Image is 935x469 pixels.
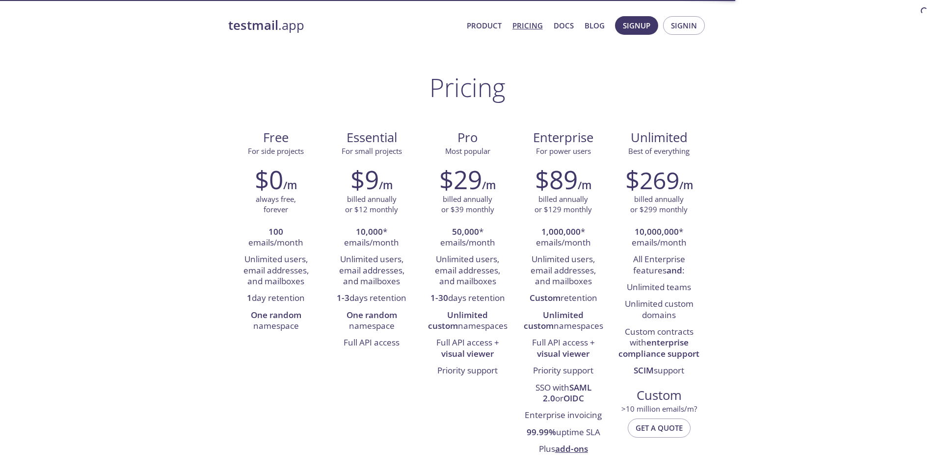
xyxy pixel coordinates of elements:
[523,363,604,379] li: Priority support
[636,421,683,434] span: Get a quote
[536,146,591,156] span: For power users
[331,335,412,351] li: Full API access
[615,16,658,35] button: Signup
[345,194,398,215] p: billed annually or $12 monthly
[523,424,604,441] li: uptime SLA
[228,17,459,34] a: testmail.app
[523,407,604,424] li: Enterprise invoicing
[618,251,699,279] li: All Enterprise features :
[618,363,699,379] li: support
[537,348,589,359] strong: visual viewer
[236,307,317,335] li: namespace
[527,426,556,438] strong: 99.99%
[283,177,297,194] h6: /m
[634,365,654,376] strong: SCIM
[578,177,591,194] h6: /m
[523,290,604,307] li: retention
[347,309,397,321] strong: One random
[563,393,584,404] strong: OIDC
[541,226,581,237] strong: 1,000,000
[441,348,494,359] strong: visual viewer
[427,251,508,290] li: Unlimited users, email addresses, and mailboxes
[248,146,304,156] span: For side projects
[445,146,490,156] span: Most popular
[452,226,479,237] strong: 50,000
[618,337,699,359] strong: enterprise compliance support
[255,165,283,194] h2: $0
[441,194,494,215] p: billed annually or $39 monthly
[331,307,412,335] li: namespace
[467,19,502,32] a: Product
[623,19,650,32] span: Signup
[523,380,604,408] li: SSO with or
[667,265,682,276] strong: and
[356,226,383,237] strong: 10,000
[427,307,508,335] li: namespaces
[430,292,448,303] strong: 1-30
[337,292,349,303] strong: 1-3
[671,19,697,32] span: Signin
[523,307,604,335] li: namespaces
[523,129,603,146] span: Enterprise
[256,194,296,215] p: always free, forever
[530,292,561,303] strong: Custom
[621,404,697,414] span: > 10 million emails/m?
[331,251,412,290] li: Unlimited users, email addresses, and mailboxes
[534,194,592,215] p: billed annually or $129 monthly
[618,296,699,324] li: Unlimited custom domains
[427,335,508,363] li: Full API access +
[523,251,604,290] li: Unlimited users, email addresses, and mailboxes
[350,165,379,194] h2: $9
[236,290,317,307] li: day retention
[640,164,679,196] span: 269
[535,165,578,194] h2: $89
[628,419,691,437] button: Get a quote
[523,224,604,252] li: * emails/month
[619,387,699,404] span: Custom
[512,19,543,32] a: Pricing
[332,129,412,146] span: Essential
[679,177,693,194] h6: /m
[618,224,699,252] li: * emails/month
[379,177,393,194] h6: /m
[331,290,412,307] li: days retention
[427,290,508,307] li: days retention
[427,129,508,146] span: Pro
[331,224,412,252] li: * emails/month
[523,441,604,458] li: Plus
[618,324,699,363] li: Custom contracts with
[628,146,690,156] span: Best of everything
[618,279,699,296] li: Unlimited teams
[524,309,584,331] strong: Unlimited custom
[663,16,705,35] button: Signin
[236,129,316,146] span: Free
[228,17,278,34] strong: testmail
[585,19,605,32] a: Blog
[635,226,679,237] strong: 10,000,000
[268,226,283,237] strong: 100
[427,363,508,379] li: Priority support
[630,194,688,215] p: billed annually or $299 monthly
[236,251,317,290] li: Unlimited users, email addresses, and mailboxes
[439,165,482,194] h2: $29
[427,224,508,252] li: * emails/month
[555,443,588,454] a: add-ons
[554,19,574,32] a: Docs
[625,165,679,194] h2: $
[429,73,506,102] h1: Pricing
[342,146,402,156] span: For small projects
[251,309,301,321] strong: One random
[631,129,688,146] span: Unlimited
[236,224,317,252] li: emails/month
[543,382,591,404] strong: SAML 2.0
[523,335,604,363] li: Full API access +
[482,177,496,194] h6: /m
[428,309,488,331] strong: Unlimited custom
[247,292,252,303] strong: 1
